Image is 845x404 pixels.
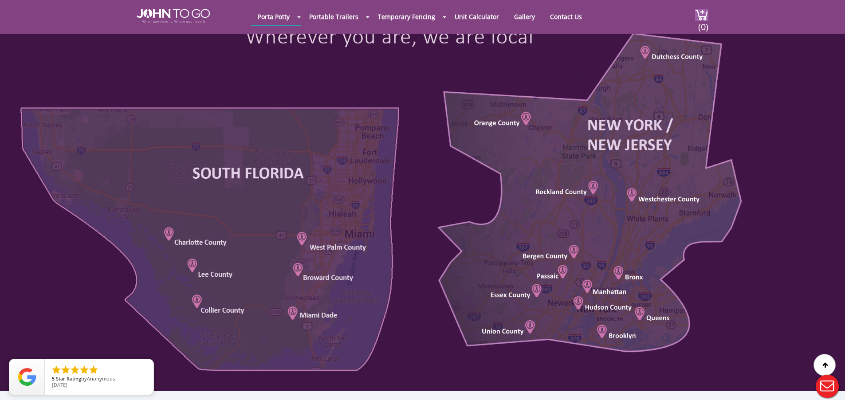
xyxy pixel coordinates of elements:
li:  [79,365,90,375]
a: Contact Us [543,8,589,25]
span: Anonymous [87,375,115,382]
span: 5 [52,375,55,382]
a: Gallery [507,8,542,25]
img: cart a [695,9,708,21]
span: (0) [698,14,708,33]
li:  [60,365,71,375]
li:  [88,365,99,375]
span: [DATE] [52,381,67,388]
span: Star Rating [56,375,81,382]
button: Live Chat [810,369,845,404]
a: Unit Calculator [448,8,506,25]
span: by [52,376,146,382]
a: Porta Potty [251,8,296,25]
a: Temporary Fencing [371,8,442,25]
li:  [70,365,80,375]
li:  [51,365,62,375]
a: Portable Trailers [303,8,365,25]
img: Review Rating [18,368,36,386]
img: JOHN to go [137,9,210,23]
